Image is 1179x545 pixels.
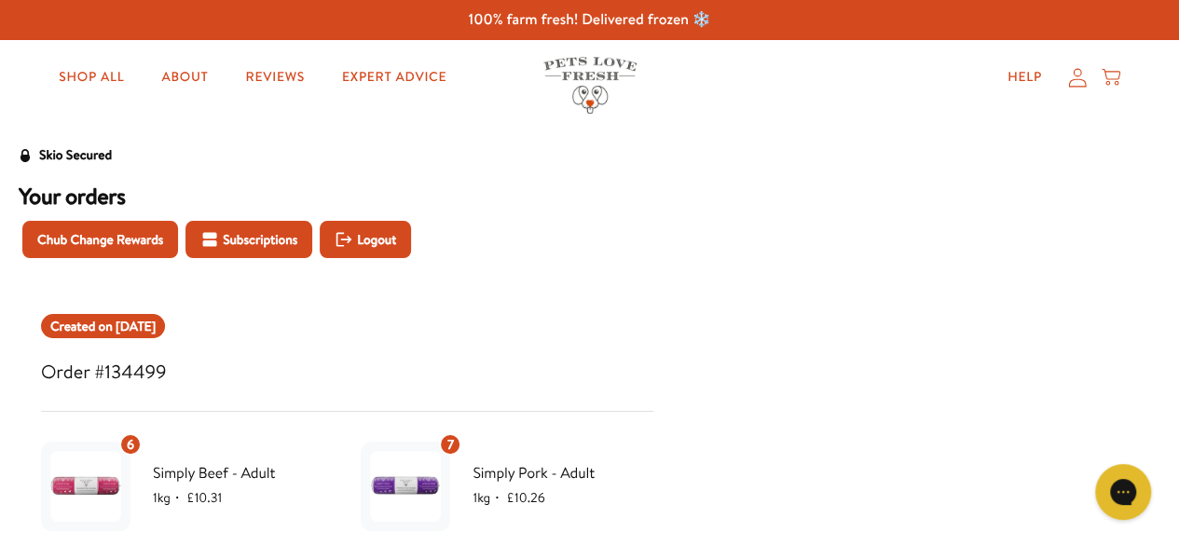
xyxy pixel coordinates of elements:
[146,59,223,96] a: About
[993,59,1057,96] a: Help
[473,461,652,485] span: Simply Pork - Adult
[39,144,112,167] div: Skio Secured
[327,59,461,96] a: Expert Advice
[370,451,441,522] img: Simply Pork - Adult
[119,433,142,456] div: 6 units of item: Simply Beef - Adult
[506,488,544,507] span: £10.26
[19,144,112,182] a: Skio Secured
[185,221,312,258] button: Subscriptions
[50,451,121,522] img: Simply Beef - Adult
[543,57,637,114] img: Pets Love Fresh
[127,434,134,455] span: 6
[447,434,454,455] span: 7
[37,229,163,250] span: Chub Change Rewards
[153,488,186,507] span: 1kg ・
[186,488,222,507] span: £10.31
[19,149,32,162] svg: Security
[50,316,156,336] span: Created on [DATE]
[41,357,653,388] h3: Order #134499
[439,433,461,456] div: 7 units of item: Simply Pork - Adult
[223,229,297,250] span: Subscriptions
[44,59,139,96] a: Shop All
[231,59,320,96] a: Reviews
[19,182,676,210] h3: Your orders
[22,221,178,258] button: Chub Change Rewards
[1086,457,1160,526] iframe: Gorgias live chat messenger
[473,488,506,507] span: 1kg ・
[320,221,411,258] button: Logout
[153,461,333,485] span: Simply Beef - Adult
[357,229,396,250] span: Logout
